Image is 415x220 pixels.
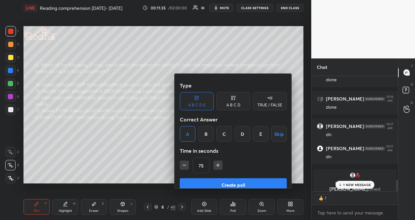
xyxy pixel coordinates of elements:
[226,103,240,107] div: A B C D
[180,79,287,92] div: Type
[188,103,206,107] div: A B C D E
[180,144,287,157] div: Time in seconds
[198,126,214,142] div: B
[271,126,287,142] button: Skip
[216,126,232,142] div: C
[235,126,250,142] div: D
[257,103,282,107] div: TRUE / FALSE
[180,113,287,126] div: Correct Answer
[180,126,195,142] div: A
[180,178,287,191] button: Create poll
[253,126,269,142] div: E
